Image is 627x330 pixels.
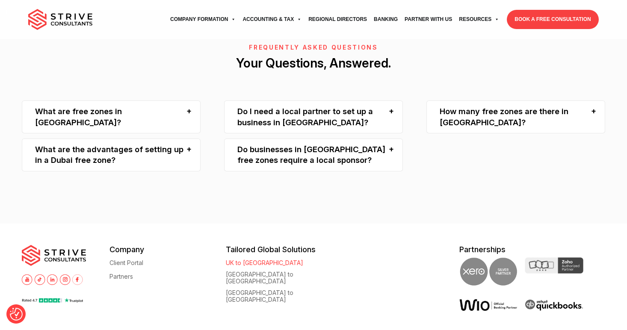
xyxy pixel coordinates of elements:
img: main-logo.svg [28,9,92,30]
a: Client Portal [109,259,143,266]
div: How many free zones are there in [GEOGRAPHIC_DATA]? [426,100,605,133]
img: main-logo.svg [22,245,86,266]
h5: Company [109,245,226,254]
div: What are free zones in [GEOGRAPHIC_DATA]? [22,100,201,133]
div: Do I need a local partner to set up a business in [GEOGRAPHIC_DATA]? [224,100,403,133]
img: Wio Offical Banking Partner [459,299,518,311]
a: Banking [370,8,401,31]
div: Do businesses in [GEOGRAPHIC_DATA] free zones require a local sponsor? [224,138,403,171]
h5: Tailored Global Solutions [226,245,343,254]
a: Resources [455,8,503,31]
a: Regional Directors [305,8,370,31]
div: What are the advantages of setting up in a Dubai free zone? [22,138,201,171]
a: Partner with Us [401,8,455,31]
img: Revisit consent button [10,308,23,321]
a: Partners [109,273,133,280]
a: UK to [GEOGRAPHIC_DATA] [226,259,303,266]
a: Accounting & Tax [239,8,305,31]
h5: Partnerships [459,245,605,254]
a: [GEOGRAPHIC_DATA] to [GEOGRAPHIC_DATA] [226,289,343,303]
a: Company Formation [167,8,239,31]
img: intuit quickbooks [525,299,583,312]
button: Consent Preferences [10,308,23,321]
a: BOOK A FREE CONSULTATION [507,10,598,29]
a: [GEOGRAPHIC_DATA] to [GEOGRAPHIC_DATA] [226,271,343,284]
img: Zoho Partner [525,257,583,274]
